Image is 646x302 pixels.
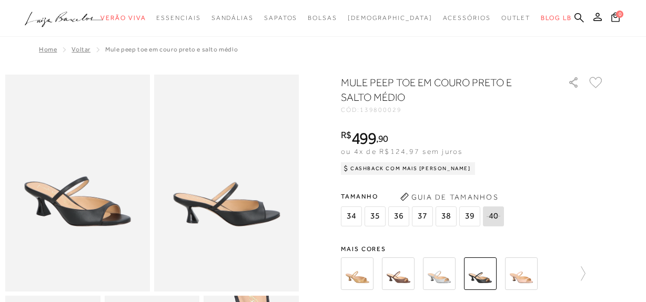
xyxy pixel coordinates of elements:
a: BLOG LB [541,8,571,28]
a: noSubCategoriesText [264,8,297,28]
span: Tamanho [341,189,507,204]
span: [DEMOGRAPHIC_DATA] [348,14,432,22]
div: CÓD: [341,107,551,113]
span: Essenciais [156,14,200,22]
img: MULE PEEP TOE EM COURO PRETO E SALTO MÉDIO [464,257,497,290]
span: 0 [616,11,623,18]
span: BLOG LB [541,14,571,22]
span: ou 4x de R$124,97 sem juros [341,147,462,155]
span: Bolsas [308,14,337,22]
span: 34 [341,206,362,226]
span: 39 [459,206,480,226]
span: Sapatos [264,14,297,22]
img: MULE PEEP TOE EM COURO CINZA ESTANHO E SALTO MÉDIO [423,257,456,290]
img: image [154,75,299,291]
span: 499 [351,129,376,148]
a: noSubCategoriesText [443,8,491,28]
a: noSubCategoriesText [348,8,432,28]
span: 139800029 [360,106,402,113]
img: MULE PEEP TOE EM COURO AREIA E SALTO MÉDIO [341,257,374,290]
span: Verão Viva [100,14,146,22]
span: 40 [483,206,504,226]
div: Cashback com Mais [PERSON_NAME] [341,162,475,175]
a: noSubCategoriesText [211,8,254,28]
span: 35 [365,206,386,226]
span: Acessórios [443,14,491,22]
span: 90 [378,133,388,144]
a: Voltar [72,46,90,53]
i: , [376,134,388,143]
h1: MULE PEEP TOE EM COURO PRETO E SALTO MÉDIO [341,75,538,105]
span: 37 [412,206,433,226]
span: 36 [388,206,409,226]
button: 0 [608,12,623,26]
a: noSubCategoriesText [156,8,200,28]
img: image [5,75,150,291]
a: noSubCategoriesText [501,8,531,28]
img: MULE PEEP TOE EM COURO CAFÉ E SALTO MÉDIO [382,257,415,290]
a: noSubCategoriesText [100,8,146,28]
a: Home [39,46,57,53]
span: Outlet [501,14,531,22]
i: R$ [341,130,351,140]
a: noSubCategoriesText [308,8,337,28]
span: Sandálias [211,14,254,22]
span: Mais cores [341,246,604,252]
img: MULE PEEP TOE EM COURO ROSA CASHMERE E SALTO MÉDIO [505,257,538,290]
button: Guia de Tamanhos [397,189,502,205]
span: MULE PEEP TOE EM COURO PRETO E SALTO MÉDIO [105,46,238,53]
span: 38 [436,206,457,226]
